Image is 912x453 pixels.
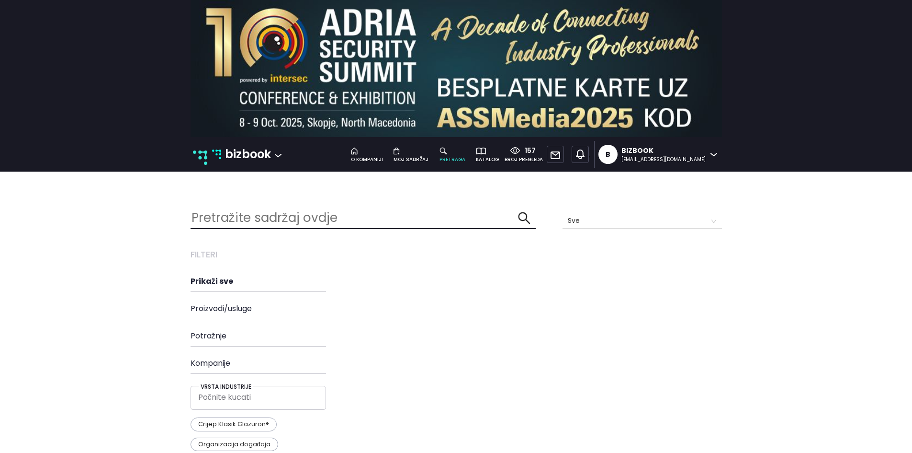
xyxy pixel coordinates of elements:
[606,145,610,164] div: B
[191,359,360,368] h4: Kompanije
[199,383,253,390] h5: Vrsta industrije
[225,145,271,163] p: bizbook
[191,277,360,286] h4: Prikaži sve
[568,213,717,229] span: Sve
[621,156,706,163] div: [EMAIL_ADDRESS][DOMAIN_NAME]
[191,418,277,431] p: Crijep Klasik Glazuron®
[193,151,207,165] img: new
[520,146,536,156] div: 157
[191,438,278,451] p: Organizacija događaja
[471,145,505,163] a: katalog
[346,145,389,163] a: o kompaniji
[191,208,518,228] input: Pretražite sadržaj ovdje
[505,156,543,163] div: broj pregleda
[435,145,471,163] a: pretraga
[351,156,383,163] div: o kompaniji
[394,156,428,163] div: moj sadržaj
[518,211,531,225] span: search
[191,331,360,340] h4: Potražnje
[191,304,360,313] h4: Proizvodi/usluge
[568,141,594,168] div: ,
[476,156,499,163] div: katalog
[212,150,222,159] img: bizbook
[389,145,434,163] a: moj sadržaj
[621,146,706,156] div: Bizbook
[212,145,271,163] a: bizbook
[191,249,360,260] h3: Filteri
[439,156,465,163] div: pretraga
